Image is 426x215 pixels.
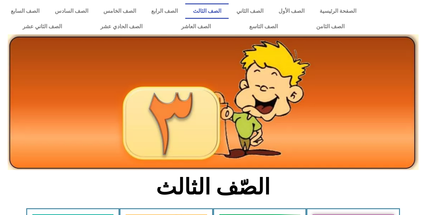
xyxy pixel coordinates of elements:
a: الصف الخامس [96,3,143,19]
a: الصف الثامن [297,19,364,34]
a: الصفحة الرئيسية [312,3,364,19]
h2: الصّف الثالث [102,174,324,200]
a: الصف التاسع [230,19,297,34]
a: الصف السادس [47,3,96,19]
a: الصف العاشر [162,19,230,34]
a: الصف السابع [3,3,47,19]
a: الصف الأول [271,3,312,19]
a: الصف الثالث [185,3,229,19]
a: الصف الثاني [229,3,271,19]
a: الصف الحادي عشر [81,19,162,34]
a: الصف الرابع [143,3,185,19]
a: الصف الثاني عشر [3,19,81,34]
